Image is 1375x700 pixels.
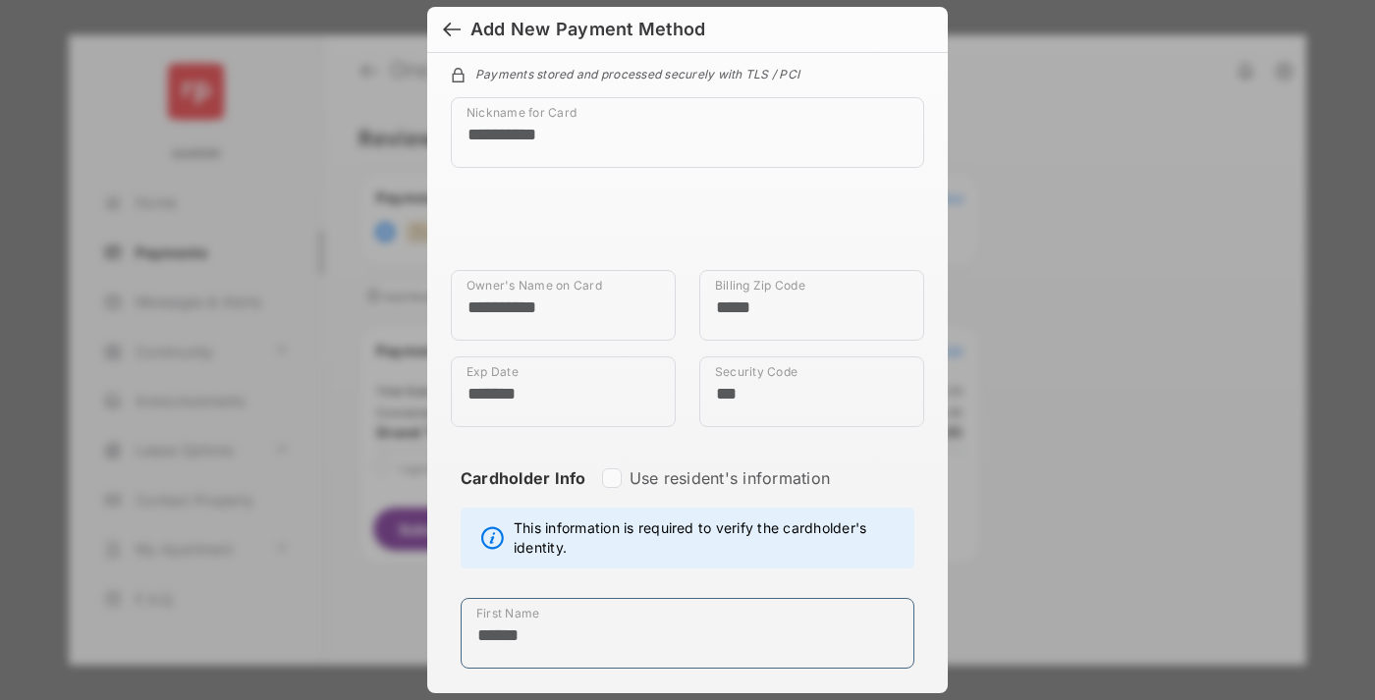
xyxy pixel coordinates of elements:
[630,468,830,488] label: Use resident's information
[461,468,586,523] strong: Cardholder Info
[451,184,924,270] iframe: Credit card field
[514,518,904,558] span: This information is required to verify the cardholder's identity.
[470,19,705,40] div: Add New Payment Method
[451,64,924,81] div: Payments stored and processed securely with TLS / PCI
